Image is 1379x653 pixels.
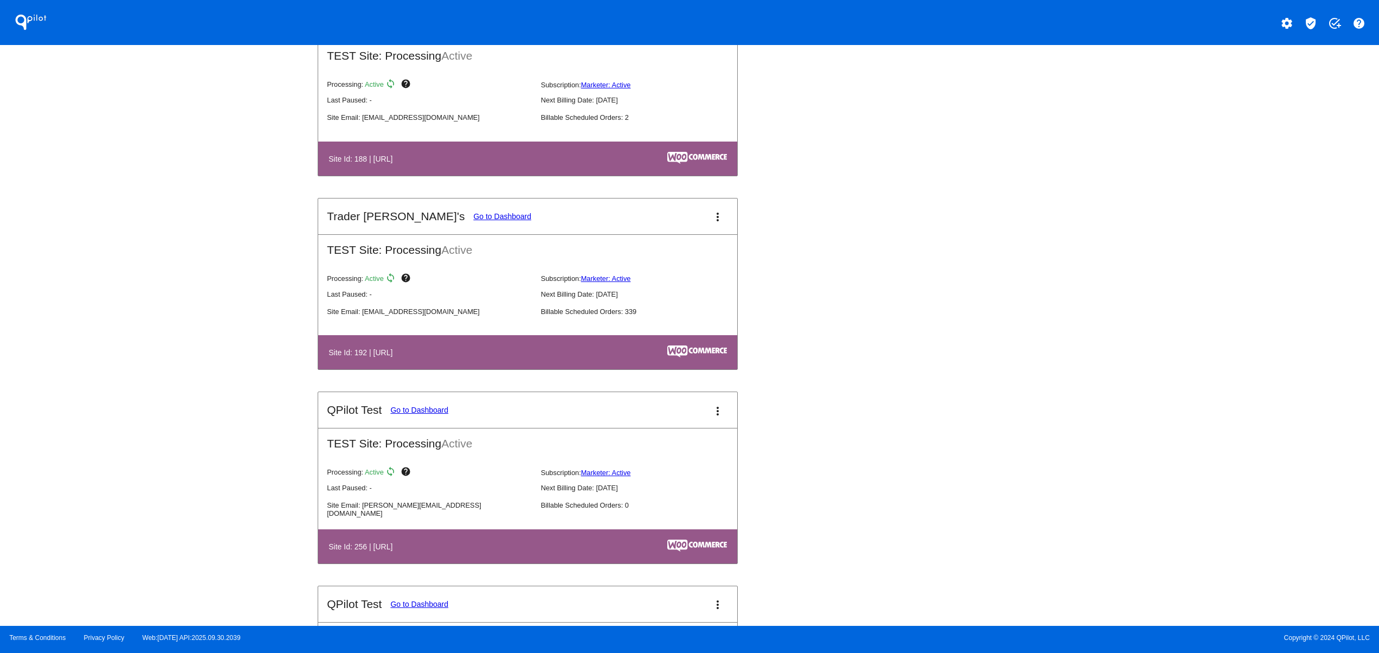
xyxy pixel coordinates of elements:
[1304,17,1317,30] mat-icon: verified_user
[327,501,532,517] p: Site Email: [PERSON_NAME][EMAIL_ADDRESS][DOMAIN_NAME]
[143,634,241,642] a: Web:[DATE] API:2025.09.30.2039
[327,466,532,479] p: Processing:
[328,542,398,551] h4: Site Id: 256 | [URL]
[390,406,448,414] a: Go to Dashboard
[327,290,532,298] p: Last Paused: -
[401,79,414,92] mat-icon: help
[9,11,53,33] h1: QPilot
[365,469,384,477] span: Active
[385,79,398,92] mat-icon: sync
[441,49,472,62] span: Active
[401,466,414,479] mat-icon: help
[318,41,737,62] h2: TEST Site: Processing
[327,79,532,92] p: Processing:
[541,469,746,477] p: Subscription:
[581,274,631,283] a: Marketer: Active
[365,81,384,89] span: Active
[327,404,382,417] h2: QPilot Test
[327,598,382,611] h2: QPilot Test
[328,348,398,357] h4: Site Id: 192 | [URL]
[581,81,631,89] a: Marketer: Active
[327,96,532,104] p: Last Paused: -
[365,274,384,283] span: Active
[541,484,746,492] p: Next Billing Date: [DATE]
[541,81,746,89] p: Subscription:
[401,273,414,286] mat-icon: help
[328,155,398,163] h4: Site Id: 188 | [URL]
[711,210,724,223] mat-icon: more_vert
[84,634,125,642] a: Privacy Policy
[385,273,398,286] mat-icon: sync
[473,212,531,221] a: Go to Dashboard
[541,96,746,104] p: Next Billing Date: [DATE]
[318,428,737,450] h2: TEST Site: Processing
[541,113,746,121] p: Billable Scheduled Orders: 2
[667,345,727,357] img: c53aa0e5-ae75-48aa-9bee-956650975ee5
[1280,17,1293,30] mat-icon: settings
[711,598,724,611] mat-icon: more_vert
[1328,17,1341,30] mat-icon: add_task
[699,634,1370,642] span: Copyright © 2024 QPilot, LLC
[327,308,532,316] p: Site Email: [EMAIL_ADDRESS][DOMAIN_NAME]
[385,466,398,479] mat-icon: sync
[541,290,746,298] p: Next Billing Date: [DATE]
[327,113,532,121] p: Site Email: [EMAIL_ADDRESS][DOMAIN_NAME]
[541,501,746,509] p: Billable Scheduled Orders: 0
[667,540,727,552] img: c53aa0e5-ae75-48aa-9bee-956650975ee5
[390,600,448,609] a: Go to Dashboard
[541,274,746,283] p: Subscription:
[318,623,737,644] h2: TEST Site: Processing
[9,634,66,642] a: Terms & Conditions
[327,273,532,286] p: Processing:
[318,235,737,257] h2: TEST Site: Processing
[541,308,746,316] p: Billable Scheduled Orders: 339
[327,210,465,223] h2: Trader [PERSON_NAME]'s
[441,437,472,450] span: Active
[667,152,727,164] img: c53aa0e5-ae75-48aa-9bee-956650975ee5
[441,244,472,256] span: Active
[581,469,631,477] a: Marketer: Active
[711,405,724,418] mat-icon: more_vert
[1352,17,1365,30] mat-icon: help
[327,484,532,492] p: Last Paused: -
